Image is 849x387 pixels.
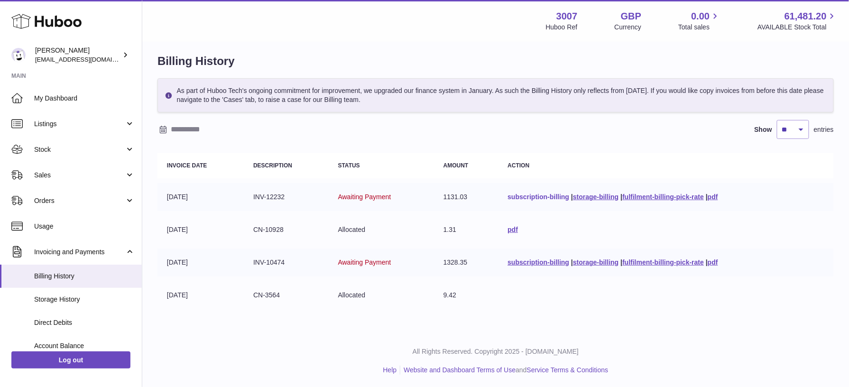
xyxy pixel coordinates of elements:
[338,258,391,266] span: Awaiting Payment
[621,193,623,201] span: |
[571,258,573,266] span: |
[338,291,366,299] span: Allocated
[784,10,827,23] span: 61,481.20
[157,78,834,112] div: As part of Huboo Tech's ongoing commitment for improvement, we upgraded our finance system in Jan...
[755,125,772,134] label: Show
[11,48,26,62] img: bevmay@maysama.com
[34,222,135,231] span: Usage
[678,10,720,32] a: 0.00 Total sales
[34,145,125,154] span: Stock
[157,216,244,244] td: [DATE]
[615,23,642,32] div: Currency
[383,366,397,374] a: Help
[573,258,618,266] a: storage-billing
[692,10,710,23] span: 0.00
[35,46,120,64] div: [PERSON_NAME]
[404,366,516,374] a: Website and Dashboard Terms of Use
[34,318,135,327] span: Direct Debits
[338,162,360,169] strong: Status
[11,351,130,369] a: Log out
[508,258,569,266] a: subscription-billing
[443,162,469,169] strong: Amount
[157,54,834,69] h1: Billing History
[527,366,609,374] a: Service Terms & Conditions
[573,193,618,201] a: storage-billing
[244,281,329,309] td: CN-3564
[244,249,329,276] td: INV-10474
[814,125,834,134] span: entries
[157,183,244,211] td: [DATE]
[757,23,838,32] span: AVAILABLE Stock Total
[708,258,718,266] a: pdf
[34,120,125,129] span: Listings
[34,295,135,304] span: Storage History
[167,162,207,169] strong: Invoice Date
[706,193,708,201] span: |
[678,23,720,32] span: Total sales
[338,193,391,201] span: Awaiting Payment
[253,162,292,169] strong: Description
[706,258,708,266] span: |
[622,258,704,266] a: fulfilment-billing-pick-rate
[34,94,135,103] span: My Dashboard
[34,341,135,350] span: Account Balance
[621,258,623,266] span: |
[556,10,578,23] strong: 3007
[244,216,329,244] td: CN-10928
[338,226,366,233] span: Allocated
[508,193,569,201] a: subscription-billing
[434,183,498,211] td: 1131.03
[157,281,244,309] td: [DATE]
[508,226,518,233] a: pdf
[571,193,573,201] span: |
[157,249,244,276] td: [DATE]
[708,193,718,201] a: pdf
[34,196,125,205] span: Orders
[434,281,498,309] td: 9.42
[400,366,608,375] li: and
[244,183,329,211] td: INV-12232
[34,272,135,281] span: Billing History
[150,347,841,356] p: All Rights Reserved. Copyright 2025 - [DOMAIN_NAME]
[434,216,498,244] td: 1.31
[546,23,578,32] div: Huboo Ref
[621,10,641,23] strong: GBP
[508,162,529,169] strong: Action
[757,10,838,32] a: 61,481.20 AVAILABLE Stock Total
[35,55,139,63] span: [EMAIL_ADDRESS][DOMAIN_NAME]
[34,248,125,257] span: Invoicing and Payments
[434,249,498,276] td: 1328.35
[622,193,704,201] a: fulfilment-billing-pick-rate
[34,171,125,180] span: Sales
